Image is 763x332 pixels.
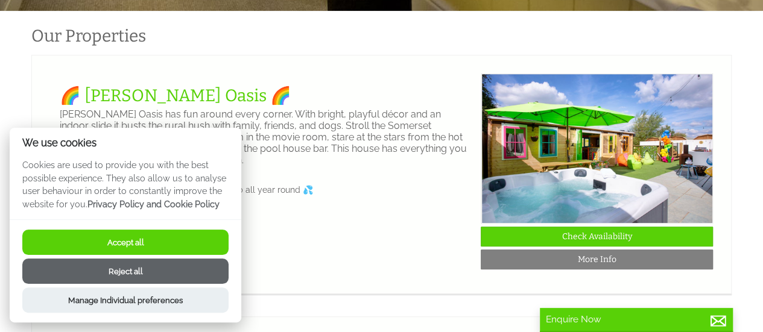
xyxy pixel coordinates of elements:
[31,26,487,46] h1: Our Properties
[71,175,471,185] li: Sleeps 23 (24 if using sofa bed) 💤
[71,204,471,214] li: Children's play area & trampoline 🛝
[481,249,713,269] a: More Info
[22,230,229,255] button: Accept all
[71,214,471,224] li: Indoor slide & ball pit 🙌🏻
[60,108,471,166] p: [PERSON_NAME] Oasis has fun around every corner. With bright, playful décor and an indoor slide i...
[71,195,471,204] li: Pool house with bar & snug 🍷
[87,199,220,209] a: Privacy Policy and Cookie Policy
[10,137,241,149] h2: We use cookies
[481,74,714,224] img: Hot_Tub___Pool_House.original.JPG
[71,185,471,195] li: Outdoor Pool (April - September) & Hot Tub all year round 💦
[481,227,713,246] a: Check Availability
[22,287,229,313] button: Manage Individual preferences
[60,86,291,105] a: 🌈 [PERSON_NAME] Oasis 🌈
[546,314,727,325] p: Enquire Now
[10,158,241,219] p: Cookies are used to provide you with the best possible experience. They also allow us to analyse ...
[22,258,229,284] button: Reject all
